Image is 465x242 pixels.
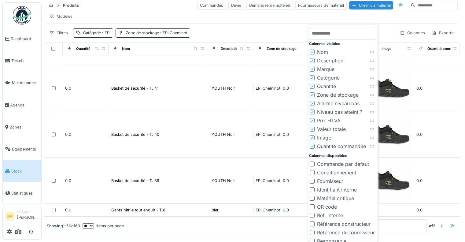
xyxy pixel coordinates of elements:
li: Zone de stockage [309,91,376,99]
div: Créer un matériel [349,1,393,9]
span: Stock [11,168,39,174]
div: YOUTH Noir [212,132,235,137]
span: EPI Cheminot: 0.0 [256,208,289,212]
div: Basket de sécurité - T. 39 [111,178,159,184]
div: 0.0 [65,132,106,137]
div: Fournisseur [317,177,343,185]
li: Description [309,56,376,65]
div: Description [317,57,343,64]
div: Marque [317,65,334,73]
span: Zones [10,124,39,130]
div: Filtres [46,28,71,37]
div: Demandes de matériel [246,1,293,10]
div: Conditionnement [317,169,356,176]
div: Image [317,134,331,141]
span: Agenda [10,102,39,108]
li: SM [5,212,14,221]
span: Tickets [11,58,39,64]
img: Badge_color-CXgf-gQk.svg [13,6,31,24]
div: 0.0 [416,178,457,184]
li: Niveau bas atteint ? [309,108,376,116]
div: Référence constructeur [317,220,371,228]
div: 0.0 [416,85,457,91]
div: Nom [122,46,130,51]
div: Zone de stockage [317,91,359,99]
strong: of 2 [429,223,435,229]
div: Commande par défaut [317,160,369,168]
div: Manager [17,210,39,214]
span: EPI Cheminot: 0.0 [256,86,289,91]
li: [PERSON_NAME] [17,210,39,223]
div: Identifiant interne [317,186,357,193]
div: Colonnes visibles [309,41,376,47]
div: Gants nitrile tout enduit - T.8 [111,207,165,213]
strong: Produits [61,2,81,8]
div: Colonnes [397,28,428,37]
li: Quantité [309,82,376,91]
div: YOUTH Noir [212,85,235,91]
div: Zone de stockage [126,30,187,36]
li: Marque [309,65,376,73]
div: 0.0 [416,132,457,137]
div: Basket de sécurité - T. 40 [111,132,159,137]
div: Nom [317,48,328,56]
img: Basket de sécurité - T. 41 [371,68,411,109]
li: Catégorie [309,73,376,82]
span: : EPI Cheminot [159,31,187,35]
div: Image [382,46,392,51]
div: Description [221,46,240,51]
li: Prix HTVA [309,116,376,125]
span: Maintenance [12,80,39,86]
span: EPI Cheminot: 0.0 [256,178,289,183]
div: 0.0 [416,207,457,213]
div: Devis [228,1,244,10]
div: Modèles [46,12,75,21]
div: items per page [83,223,124,229]
div: Quantité [76,46,90,51]
li: Nom [309,48,376,56]
li: Alarme niveau bas [309,99,376,108]
li: Quantité commandée [309,142,376,151]
div: Commandes [197,1,226,10]
span: Équipements [12,146,39,152]
div: Showing 1 - 50 of 60 [47,223,80,229]
div: Basket de sécurité - T. 41 [111,85,158,91]
div: Bleu [212,207,220,213]
div: 0.0 [65,178,106,184]
div: Valeur totale [317,125,346,133]
div: Référence du fournisseur [317,229,375,236]
div: YOUTH Noir [212,178,235,184]
div: Catégorie [83,30,110,36]
div: Ref. interne [317,212,343,219]
li: Valeur totale [309,125,376,133]
div: Matériel critique [317,195,354,202]
div: 0.0 [65,85,106,91]
div: Zone de stockage [267,46,297,51]
span: EPI Cheminot: 0.0 [256,132,289,137]
span: Dashboard [11,36,39,42]
div: Fournisseurs de matériel [295,1,347,10]
li: Image [309,133,376,142]
div: Quantité commandée [317,143,366,150]
div: Quantité commandée [427,46,463,51]
div: QR code [317,203,337,210]
div: 0.0 [65,207,106,213]
div: Quantité [317,83,336,90]
div: Catégorie [317,74,340,81]
div: Exporter [429,28,458,37]
span: Statistiques [11,190,39,196]
div: Prix HTVA [317,117,341,124]
img: Basket de sécurité - T. 40 [371,114,411,155]
span: : EPI [101,31,110,35]
img: Basket de sécurité - T. 39 [371,160,411,201]
div: Alarme niveau bas [317,100,360,107]
div: Colonnes disponibles [309,153,376,158]
div: Niveau bas atteint ? [317,108,362,116]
